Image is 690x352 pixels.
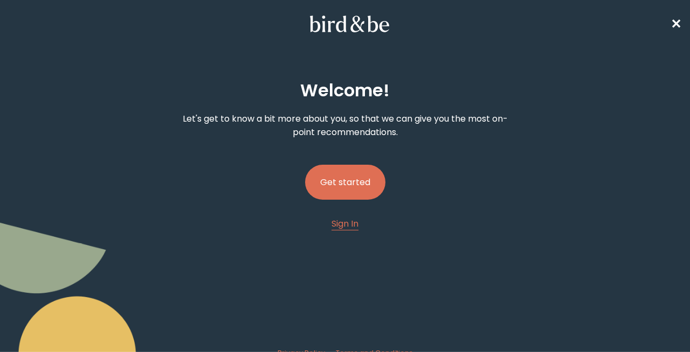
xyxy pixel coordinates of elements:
[305,165,385,200] button: Get started
[300,78,390,103] h2: Welcome !
[636,301,679,341] iframe: Gorgias live chat messenger
[671,15,681,33] a: ✕
[305,147,385,217] a: Get started
[332,217,358,230] span: Sign In
[181,112,509,139] p: Let's get to know a bit more about you, so that we can give you the most on-point recommendations.
[332,217,358,230] a: Sign In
